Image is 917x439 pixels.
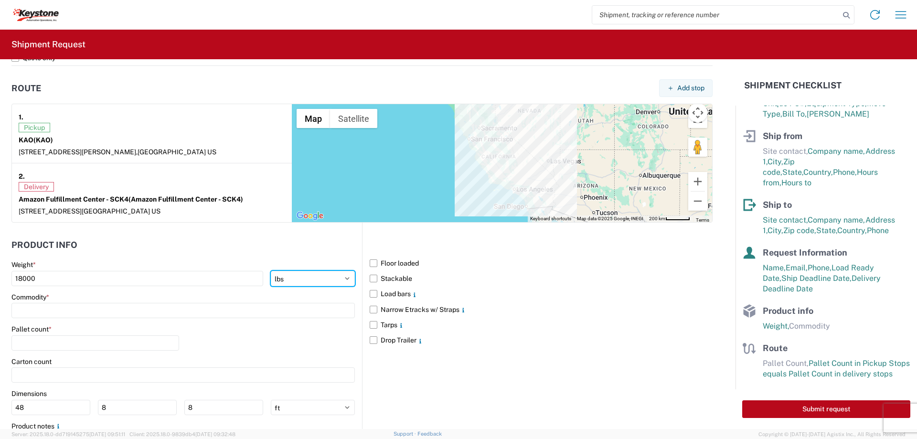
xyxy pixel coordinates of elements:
[763,321,789,331] span: Weight,
[82,207,160,215] span: [GEOGRAPHIC_DATA] US
[837,226,867,235] span: Country,
[577,216,643,221] span: Map data ©2025 Google, INEGI
[19,195,243,203] strong: Amazon Fulfillment Center - SCK4
[11,431,125,437] span: Server: 2025.18.0-dd719145275
[128,195,243,203] span: (Amazon Fulfillment Center - SCK4)
[19,182,54,192] span: Delivery
[11,389,47,398] label: Dimensions
[763,200,792,210] span: Ship to
[129,431,235,437] span: Client: 2025.18.0-9839db4
[696,217,709,223] a: Terms
[19,148,138,156] span: [STREET_ADDRESS][PERSON_NAME],
[688,138,707,157] button: Drag Pegman onto the map to open Street View
[195,431,235,437] span: [DATE] 09:32:48
[763,215,808,225] span: Site contact,
[688,103,707,122] button: Map camera controls
[803,168,833,177] span: Country,
[19,123,50,132] span: Pickup
[592,6,840,24] input: Shipment, tracking or reference number
[688,172,707,191] button: Zoom in
[763,131,802,141] span: Ship from
[330,109,377,128] button: Show satellite imagery
[11,240,77,250] h2: Product Info
[11,422,62,430] label: Product notes
[768,157,783,166] span: City,
[11,39,85,50] h2: Shipment Request
[768,226,783,235] span: City,
[649,216,665,221] span: 200 km
[294,210,326,222] img: Google
[370,332,713,348] label: Drop Trailer
[659,79,713,97] button: Add stop
[789,321,830,331] span: Commodity
[11,84,41,93] h2: Route
[781,274,852,283] span: Ship Deadline Date,
[11,293,49,301] label: Commodity
[742,400,910,418] button: Submit request
[763,306,813,316] span: Product info
[33,136,53,144] span: (KAO)
[11,357,52,366] label: Carton count
[763,247,847,257] span: Request Information
[394,431,417,437] a: Support
[677,84,704,93] span: Add stop
[783,226,816,235] span: Zip code,
[370,271,713,286] label: Stackable
[11,260,36,269] label: Weight
[782,109,807,118] span: Bill To,
[763,147,808,156] span: Site contact,
[744,80,842,91] h2: Shipment Checklist
[19,136,53,144] strong: KAO
[89,431,125,437] span: [DATE] 09:51:11
[370,317,713,332] label: Tarps
[758,430,906,439] span: Copyright © [DATE]-[DATE] Agistix Inc., All Rights Reserved
[297,109,330,128] button: Show street map
[98,400,177,415] input: W
[294,210,326,222] a: Open this area in Google Maps (opens a new window)
[370,286,713,301] label: Load bars
[11,325,52,333] label: Pallet count
[370,256,713,271] label: Floor loaded
[808,263,832,272] span: Phone,
[786,263,808,272] span: Email,
[763,359,910,378] span: Pallet Count in Pickup Stops equals Pallet Count in delivery stops
[807,109,869,118] span: [PERSON_NAME]
[688,192,707,211] button: Zoom out
[417,431,442,437] a: Feedback
[19,111,23,123] strong: 1.
[782,168,803,177] span: State,
[370,302,713,317] label: Narrow Etracks w/ Straps
[833,168,857,177] span: Phone,
[763,263,786,272] span: Name,
[763,343,788,353] span: Route
[808,215,865,225] span: Company name,
[11,400,90,415] input: L
[781,178,811,187] span: Hours to
[763,359,809,368] span: Pallet Count,
[816,226,837,235] span: State,
[184,400,263,415] input: H
[19,170,25,182] strong: 2.
[530,215,571,222] button: Keyboard shortcuts
[808,147,865,156] span: Company name,
[867,226,889,235] span: Phone
[19,207,82,215] span: [STREET_ADDRESS]
[646,215,693,222] button: Map Scale: 200 km per 48 pixels
[138,148,216,156] span: [GEOGRAPHIC_DATA] US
